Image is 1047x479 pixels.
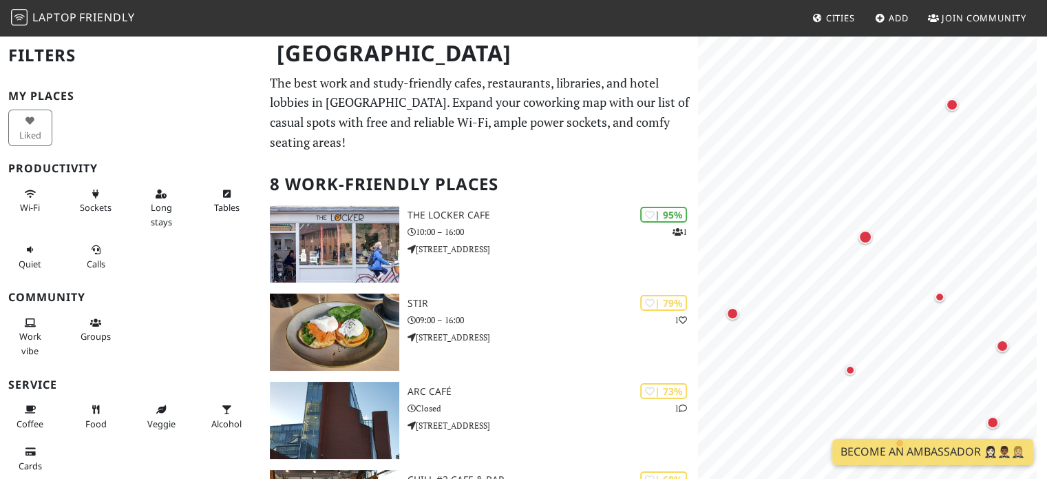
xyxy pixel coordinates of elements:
span: Credit cards [19,460,42,472]
h3: My Places [8,90,253,103]
div: Map marker [856,227,875,247]
div: | 73% [640,383,687,399]
button: Cards [8,440,52,477]
p: 1 [675,314,687,327]
p: 09:00 – 16:00 [408,314,699,327]
img: ARC Café [270,382,399,459]
h3: Stir [408,298,699,309]
a: Become an Ambassador 🤵🏻‍♀️🤵🏾‍♂️🤵🏼‍♀️ [832,439,1033,465]
button: Sockets [74,183,118,219]
span: Stable Wi-Fi [20,201,40,214]
button: Food [74,398,118,435]
p: The best work and study-friendly cafes, restaurants, libraries, and hotel lobbies in [GEOGRAPHIC_... [270,73,690,152]
button: Groups [74,312,118,348]
p: 1 [675,402,687,415]
div: Map marker [842,362,858,378]
span: Coffee [17,418,43,430]
div: Map marker [723,305,741,323]
span: Food [85,418,107,430]
p: 1 [673,225,687,238]
button: Veggie [139,398,183,435]
h3: ARC Café [408,386,699,398]
p: Closed [408,402,699,415]
button: Tables [204,183,248,219]
div: Map marker [891,435,908,451]
h3: Productivity [8,162,253,175]
h1: [GEOGRAPHIC_DATA] [266,34,695,72]
div: | 95% [640,207,687,223]
h2: Filters [8,34,253,77]
div: Map marker [943,96,961,114]
a: ARC Café | 73% 1 ARC Café Closed [STREET_ADDRESS] [262,382,698,459]
span: Friendly [79,10,134,25]
span: Alcohol [211,418,242,430]
a: Cities [807,6,860,30]
button: Quiet [8,238,52,275]
span: People working [19,330,41,356]
button: Alcohol [204,398,248,435]
span: Laptop [32,10,77,25]
p: 10:00 – 16:00 [408,225,699,238]
span: Veggie [147,418,176,430]
div: Map marker [993,337,1011,355]
p: [STREET_ADDRESS] [408,331,699,344]
h3: The Locker Cafe [408,210,699,221]
img: LaptopFriendly [11,9,28,26]
button: Long stays [139,183,183,233]
span: Video/audio calls [87,258,105,270]
span: Work-friendly tables [214,201,240,214]
h3: Service [8,378,253,391]
button: Coffee [8,398,52,435]
a: Stir | 79% 1 Stir 09:00 – 16:00 [STREET_ADDRESS] [262,294,698,371]
button: Calls [74,238,118,275]
span: Long stays [151,201,172,227]
a: Join Community [922,6,1032,30]
h3: Community [8,291,253,304]
h2: 8 Work-Friendly Places [270,163,690,205]
a: The Locker Cafe | 95% 1 The Locker Cafe 10:00 – 16:00 [STREET_ADDRESS] [262,205,698,283]
button: Work vibe [8,312,52,362]
a: Add [869,6,914,30]
img: Stir [270,294,399,371]
div: Map marker [931,289,948,305]
span: Quiet [19,258,41,270]
a: LaptopFriendly LaptopFriendly [11,6,135,30]
div: Map marker [984,414,1002,431]
p: [STREET_ADDRESS] [408,243,699,256]
p: [STREET_ADDRESS] [408,419,699,432]
img: The Locker Cafe [270,205,399,283]
span: Group tables [81,330,111,343]
button: Wi-Fi [8,183,52,219]
div: | 79% [640,295,687,311]
span: Cities [826,12,855,24]
span: Add [889,12,909,24]
span: Join Community [942,12,1026,24]
span: Power sockets [80,201,112,214]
